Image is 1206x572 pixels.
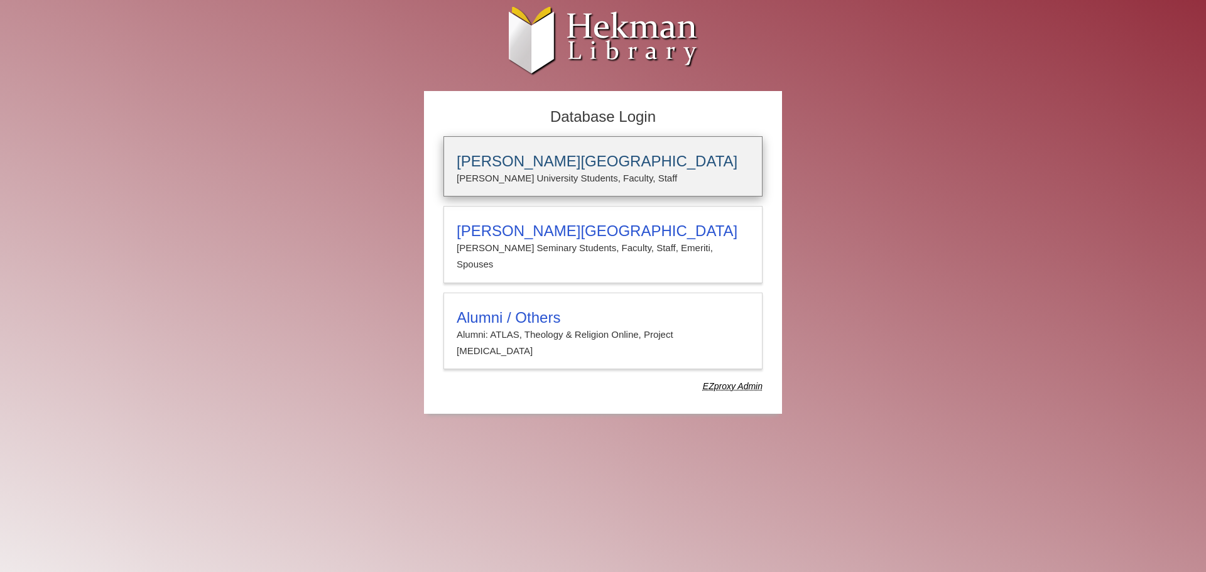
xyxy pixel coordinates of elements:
p: Alumni: ATLAS, Theology & Religion Online, Project [MEDICAL_DATA] [457,326,749,360]
dfn: Use Alumni login [703,381,763,391]
a: [PERSON_NAME][GEOGRAPHIC_DATA][PERSON_NAME] Seminary Students, Faculty, Staff, Emeriti, Spouses [443,206,763,283]
p: [PERSON_NAME] Seminary Students, Faculty, Staff, Emeriti, Spouses [457,240,749,273]
h3: Alumni / Others [457,309,749,326]
h3: [PERSON_NAME][GEOGRAPHIC_DATA] [457,222,749,240]
a: [PERSON_NAME][GEOGRAPHIC_DATA][PERSON_NAME] University Students, Faculty, Staff [443,136,763,197]
h3: [PERSON_NAME][GEOGRAPHIC_DATA] [457,153,749,170]
p: [PERSON_NAME] University Students, Faculty, Staff [457,170,749,186]
summary: Alumni / OthersAlumni: ATLAS, Theology & Religion Online, Project [MEDICAL_DATA] [457,309,749,360]
h2: Database Login [437,104,769,130]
